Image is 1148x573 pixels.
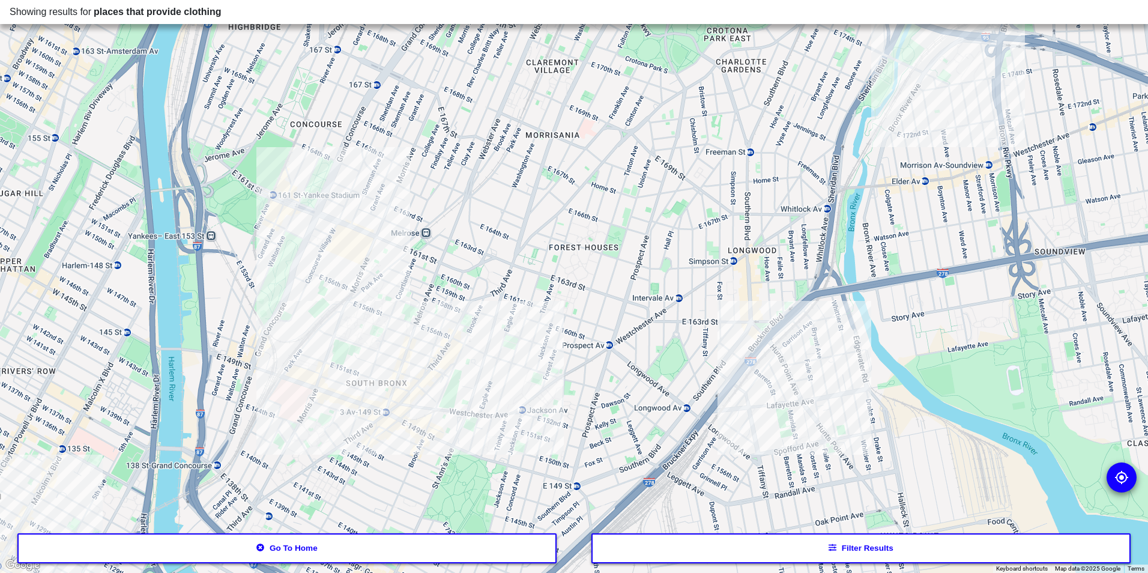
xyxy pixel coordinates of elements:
[996,565,1048,573] button: Keyboard shortcuts
[1128,565,1144,572] a: Terms (opens in new tab)
[591,533,1131,563] button: Filter results
[17,533,557,563] button: Go to home
[3,557,43,573] img: Google
[1055,565,1120,572] span: Map data ©2025 Google
[94,7,221,17] span: places that provide clothing
[10,5,1138,19] div: Showing results for
[1114,470,1129,485] img: go to my location
[3,557,43,573] a: Open this area in Google Maps (opens a new window)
